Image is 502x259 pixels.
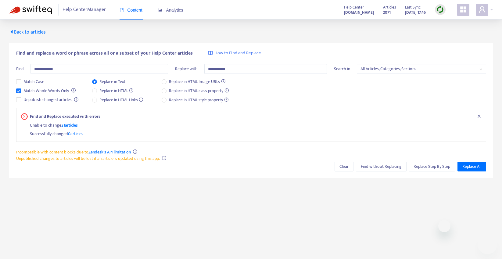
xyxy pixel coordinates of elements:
[383,9,391,16] strong: 2071
[409,162,455,171] button: Replace Step By Step
[360,64,482,74] span: All Articles, Categories, Sections
[208,51,213,56] img: image-link
[438,220,450,232] iframe: Close message
[9,28,46,36] span: Back to articles
[344,9,374,16] a: [DOMAIN_NAME]
[71,88,76,92] span: info-circle
[120,8,124,12] span: book
[21,96,74,103] span: Unpublish changed articles
[74,97,78,102] span: info-circle
[30,128,481,137] div: Successfully changed
[167,97,231,103] span: Replace in HTML style property
[30,113,100,120] strong: Find and Replace executed with errors
[344,4,364,11] span: Help Center
[9,5,52,14] img: Swifteq
[97,97,146,103] span: Replace in HTML Links
[361,163,402,170] span: Find without Replacing
[356,162,407,171] button: Find without Replacing
[21,88,71,94] span: Match Whole Words Only
[97,88,136,94] span: Replace in HTML
[120,8,142,13] span: Content
[405,4,421,11] span: Last Sync
[208,50,261,57] a: How to Find and Replace
[23,115,26,118] span: close
[88,149,131,156] a: Zendesk's API limitation
[30,120,481,128] div: Unable to change
[462,163,481,170] span: Replace All
[68,130,83,137] span: 0 articles
[21,78,47,85] span: Match Case
[61,122,78,129] span: 21 articles
[16,155,160,162] span: Unpublished changes to articles will be lost if an article is updated using this app.
[16,65,24,72] span: Find
[479,6,486,13] span: user
[97,78,128,85] span: Replace in Text
[383,4,396,11] span: Articles
[414,163,450,170] span: Replace Step By Step
[162,156,166,160] span: info-circle
[158,8,163,12] span: area-chart
[214,50,261,57] span: How to Find and Replace
[335,162,353,171] button: Clear
[436,6,444,13] img: sync.dc5367851b00ba804db3.png
[9,29,14,34] span: caret-left
[175,65,198,72] span: Replace with
[405,9,426,16] strong: [DATE] 17:46
[63,4,106,16] span: Help Center Manager
[167,78,228,85] span: Replace in HTML Image URLs
[457,162,486,171] button: Replace All
[158,8,183,13] span: Analytics
[133,149,137,154] span: info-circle
[460,6,467,13] span: appstore
[16,50,193,57] span: Find and replace a word or phrase across all or a subset of your Help Center articles
[477,114,481,118] span: close
[16,149,131,156] span: Incompatible with content blocks due to
[334,65,350,72] span: Search in
[339,163,349,170] span: Clear
[478,235,497,254] iframe: Button to launch messaging window
[167,88,231,94] span: Replace in HTML class property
